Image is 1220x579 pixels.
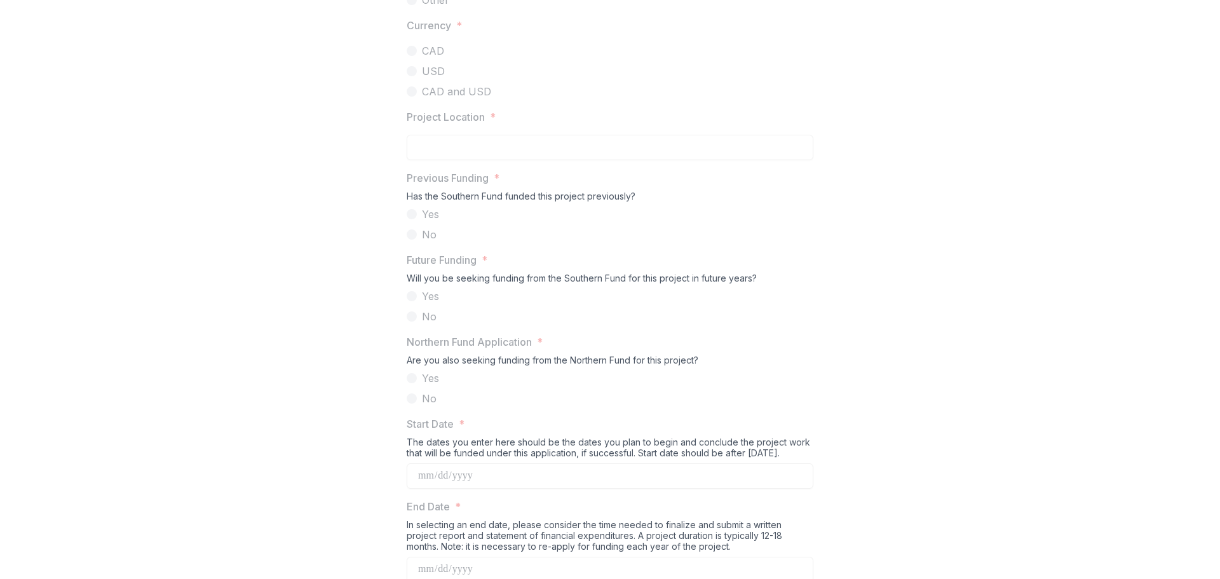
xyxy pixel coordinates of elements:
div: Are you also seeking funding from the Northern Fund for this project? [407,355,813,371]
span: Yes [422,207,439,222]
div: In selecting an end date, please consider the time needed to finalize and submit a written projec... [407,519,813,557]
p: Previous Funding [407,170,489,186]
p: Northern Fund Application [407,334,532,350]
span: USD [422,64,445,79]
div: Has the Southern Fund funded this project previously? [407,191,813,207]
p: End Date [407,499,450,514]
div: Will you be seeking funding from the Southern Fund for this project in future years? [407,273,813,289]
span: No [422,227,437,242]
p: Future Funding [407,252,477,268]
span: Yes [422,289,439,304]
span: CAD and USD [422,84,491,99]
p: Start Date [407,416,454,432]
span: CAD [422,43,444,58]
div: The dates you enter here should be the dates you plan to begin and conclude the project work that... [407,437,813,463]
p: Project Location [407,109,485,125]
span: Yes [422,371,439,386]
span: No [422,391,437,406]
span: No [422,309,437,324]
p: Currency [407,18,451,33]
